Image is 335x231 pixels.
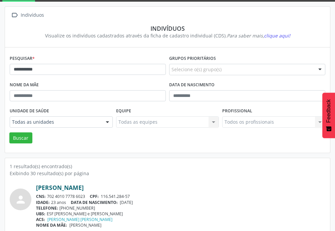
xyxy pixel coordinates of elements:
span: 116.541.284-57 [101,194,130,199]
label: Data de nascimento [169,80,215,90]
div: 702 4010 7778 6023 [36,194,325,199]
button: Buscar [9,132,32,144]
span: clique aqui! [264,32,290,39]
div: 1 resultado(s) encontrado(s) [10,163,325,170]
span: TELEFONE: [36,205,58,211]
span: IDADE: [36,200,50,205]
div: Exibindo 30 resultado(s) por página [10,170,325,177]
span: CPF: [90,194,99,199]
span: NOME DA MÃE: [36,222,67,228]
span: [PERSON_NAME] [69,222,101,228]
div: [PHONE_NUMBER] [36,205,325,211]
div: Indivíduos [19,10,45,20]
button: Feedback - Mostrar pesquisa [322,93,335,138]
label: Pesquisar [10,53,35,64]
div: Indivíduos [14,25,321,32]
span: Selecione o(s) grupo(s) [172,66,222,73]
a: [PERSON_NAME] [PERSON_NAME] [47,217,112,222]
a: [PERSON_NAME] [36,184,84,191]
div: 23 anos [36,200,325,205]
span: [DATE] [120,200,133,205]
a:  Indivíduos [10,10,45,20]
i: Para saber mais, [227,32,290,39]
div: Visualize os indivíduos cadastrados através da ficha de cadastro individual (CDS). [14,32,321,39]
label: Unidade de saúde [10,106,49,116]
div: ESF [PERSON_NAME] e [PERSON_NAME] [36,211,325,217]
label: Nome da mãe [10,80,39,90]
label: Profissional [222,106,252,116]
label: Equipe [116,106,131,116]
span: ACS: [36,217,45,222]
i: person [15,194,27,206]
span: Todas as unidades [12,119,99,125]
span: DATA DE NASCIMENTO: [71,200,118,205]
span: UBS: [36,211,45,217]
span: Feedback [326,99,332,123]
label: Grupos prioritários [169,53,216,64]
span: CNS: [36,194,46,199]
i:  [10,10,19,20]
